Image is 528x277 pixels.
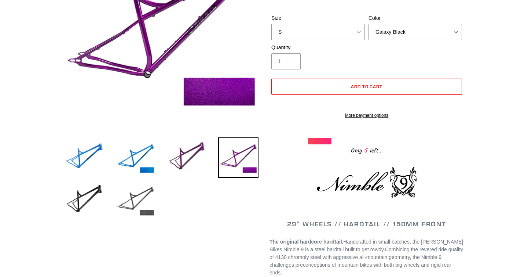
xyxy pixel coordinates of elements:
div: Only left... [308,144,425,156]
label: Quantity [271,44,365,51]
a: More payment options [271,112,462,119]
img: Load image into Gallery viewer, NIMBLE 9 - Frameset [167,137,207,178]
img: Load image into Gallery viewer, NIMBLE 9 - Frameset [218,137,258,178]
img: Load image into Gallery viewer, NIMBLE 9 - Frameset [64,180,104,220]
img: Load image into Gallery viewer, NIMBLE 9 - Frameset [115,180,156,220]
span: Handcrafted in small batches, the [PERSON_NAME] Bikes Nimble 9 is a steel hardtail built to get r... [269,239,463,252]
button: Add to cart [271,79,462,95]
img: Load image into Gallery viewer, NIMBLE 9 - Frameset [115,137,156,178]
strong: The original hardcore hardtail. [269,239,343,245]
span: Combining the revered ride quality of 4130 chromoly steel with aggressive all-mountain geometry, ... [269,247,463,276]
span: Add to cart [351,84,383,89]
span: 5 [362,146,370,155]
span: 29" WHEELS // HARDTAIL // 150MM FRONT [287,220,446,228]
label: Color [368,14,462,22]
label: Size [271,14,365,22]
img: Load image into Gallery viewer, NIMBLE 9 - Frameset [64,137,104,178]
